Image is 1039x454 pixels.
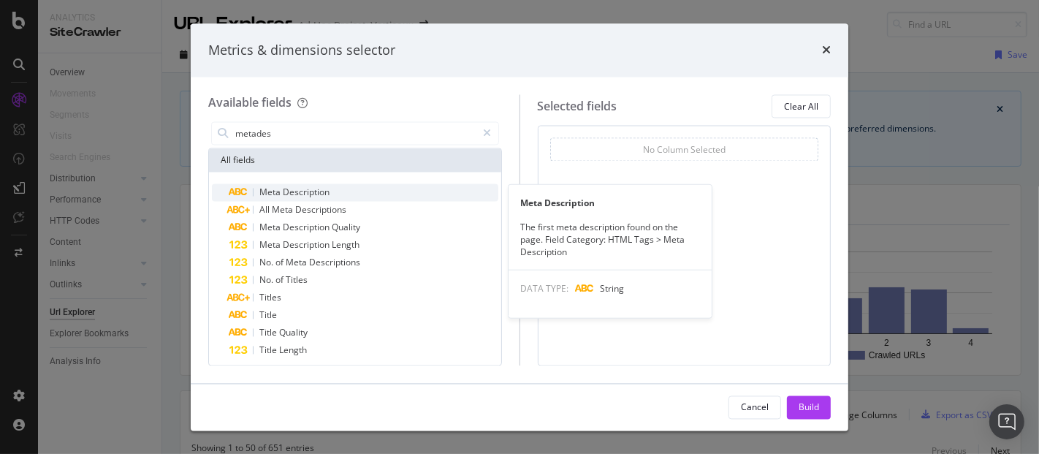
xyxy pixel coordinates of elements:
[283,222,332,234] span: Description
[259,292,281,304] span: Titles
[283,239,332,251] span: Description
[822,41,831,60] div: times
[784,100,818,113] div: Clear All
[509,196,712,208] div: Meta Description
[600,282,624,295] span: String
[259,257,275,269] span: No.
[259,204,272,216] span: All
[295,204,346,216] span: Descriptions
[332,222,360,234] span: Quality
[309,257,360,269] span: Descriptions
[643,143,726,156] div: No Column Selected
[509,220,712,257] div: The first meta description found on the page. Field Category: HTML Tags > Meta Description
[259,239,283,251] span: Meta
[259,274,275,287] span: No.
[259,344,279,357] span: Title
[772,95,831,118] button: Clear All
[259,222,283,234] span: Meta
[272,204,295,216] span: Meta
[191,23,848,431] div: modal
[234,123,477,145] input: Search by field name
[799,401,819,413] div: Build
[520,282,568,295] span: DATA TYPE:
[279,327,308,339] span: Quality
[208,95,292,111] div: Available fields
[279,344,307,357] span: Length
[209,149,501,173] div: All fields
[286,274,308,287] span: Titles
[538,98,617,115] div: Selected fields
[275,257,286,269] span: of
[741,401,769,413] div: Cancel
[259,186,283,199] span: Meta
[787,396,831,419] button: Build
[208,41,395,60] div: Metrics & dimensions selector
[275,274,286,287] span: of
[259,327,279,339] span: Title
[332,239,359,251] span: Length
[989,404,1024,439] div: Open Intercom Messenger
[283,186,330,199] span: Description
[728,396,781,419] button: Cancel
[259,309,277,322] span: Title
[286,257,309,269] span: Meta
